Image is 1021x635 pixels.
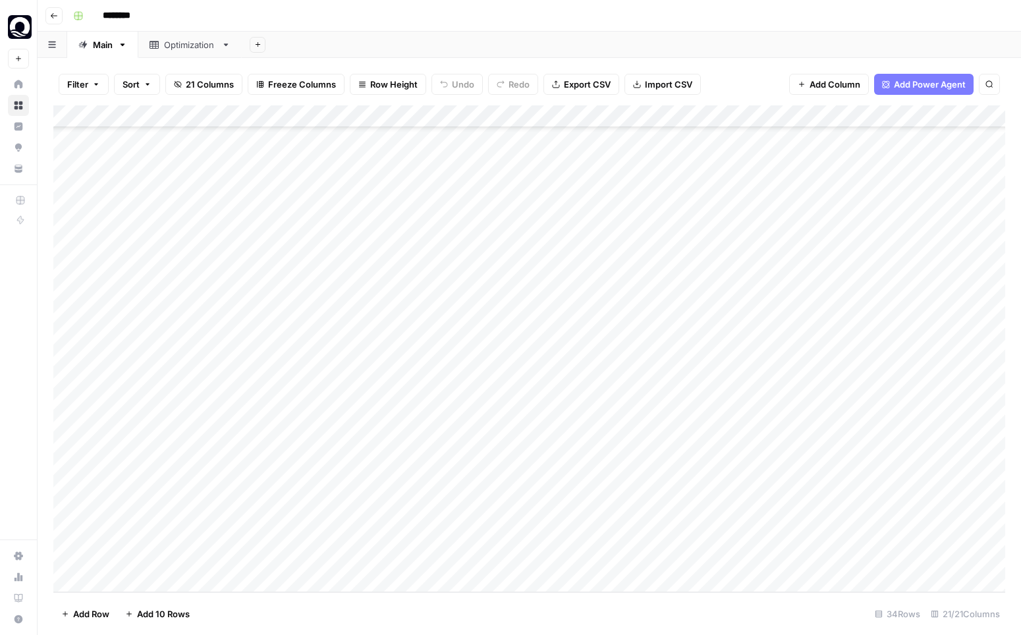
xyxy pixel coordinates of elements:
[114,74,160,95] button: Sort
[8,566,29,588] a: Usage
[488,74,538,95] button: Redo
[93,38,113,51] div: Main
[925,603,1005,624] div: 21/21 Columns
[810,78,860,91] span: Add Column
[8,116,29,137] a: Insights
[137,607,190,621] span: Add 10 Rows
[59,74,109,95] button: Filter
[8,588,29,609] a: Learning Hub
[73,607,109,621] span: Add Row
[370,78,418,91] span: Row Height
[894,78,966,91] span: Add Power Agent
[789,74,869,95] button: Add Column
[8,74,29,95] a: Home
[123,78,140,91] span: Sort
[8,545,29,566] a: Settings
[869,603,925,624] div: 34 Rows
[67,78,88,91] span: Filter
[186,78,234,91] span: 21 Columns
[8,11,29,43] button: Workspace: Oasis Security
[67,32,138,58] a: Main
[8,158,29,179] a: Your Data
[117,603,198,624] button: Add 10 Rows
[645,78,692,91] span: Import CSV
[164,38,216,51] div: Optimization
[8,15,32,39] img: Oasis Security Logo
[248,74,345,95] button: Freeze Columns
[874,74,974,95] button: Add Power Agent
[165,74,242,95] button: 21 Columns
[431,74,483,95] button: Undo
[8,137,29,158] a: Opportunities
[350,74,426,95] button: Row Height
[452,78,474,91] span: Undo
[8,609,29,630] button: Help + Support
[543,74,619,95] button: Export CSV
[624,74,701,95] button: Import CSV
[53,603,117,624] button: Add Row
[8,95,29,116] a: Browse
[509,78,530,91] span: Redo
[268,78,336,91] span: Freeze Columns
[564,78,611,91] span: Export CSV
[138,32,242,58] a: Optimization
